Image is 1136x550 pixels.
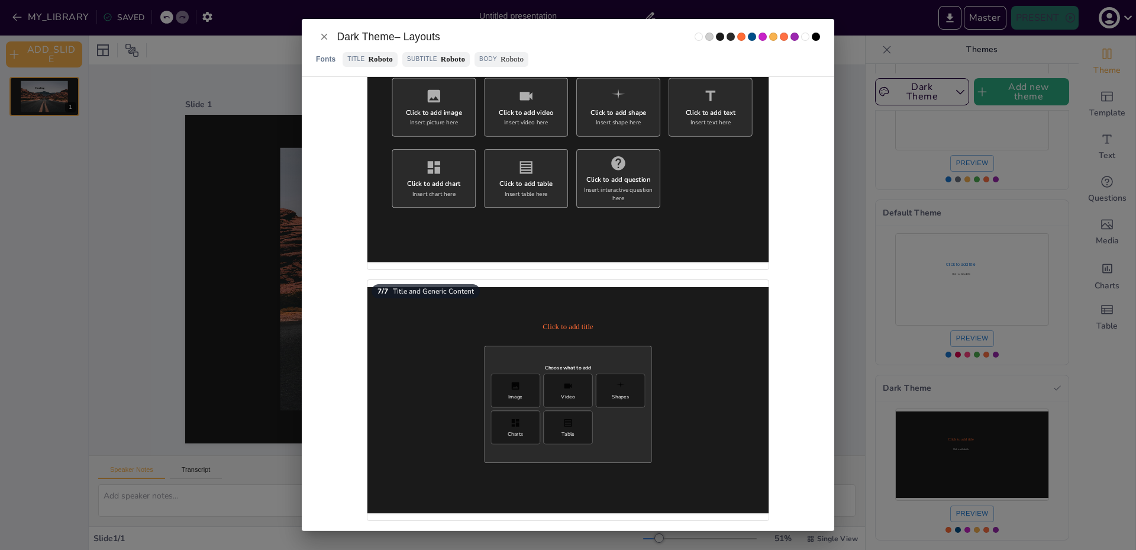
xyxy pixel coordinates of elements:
[499,108,553,117] div: Click to add video
[491,411,540,445] div: Add Charts
[716,33,724,41] span: light1
[561,393,575,400] div: Video
[769,33,777,41] span: accent4
[499,179,553,188] div: Click to add table
[337,28,440,45] span: Dark Theme – Layouts
[412,189,456,198] div: Insert chart here
[759,33,767,41] span: accent3
[508,430,523,437] div: Charts
[406,108,463,117] div: Click to add image
[393,287,474,296] span: Title and Generic Content
[501,53,524,66] span: Roboto
[612,393,629,400] div: Shapes
[686,108,736,117] div: Click to add text
[695,33,703,41] span: dark1
[407,179,461,188] div: Click to add chart
[543,323,593,331] span: Click to add title
[705,33,714,41] span: dark2
[543,374,592,407] div: Add Video
[347,54,364,64] span: Title
[407,54,437,64] span: Subtitle
[812,33,820,41] span: cont2
[505,189,548,198] div: Insert table here
[801,33,809,41] span: cont1
[596,374,645,407] div: Add Shapes
[491,374,540,407] div: Add Image
[316,28,333,45] button: Close
[410,118,458,127] div: Insert picture here
[441,53,465,66] span: Roboto
[780,33,788,41] span: accent5
[590,108,647,117] div: Click to add shape
[316,54,335,65] span: Fonts
[583,186,654,202] div: Insert interactive question here
[690,118,731,127] div: Insert text here
[790,33,799,41] span: accent6
[596,118,641,127] div: Insert shape here
[748,33,756,41] span: accent2
[543,411,592,445] div: Add Table
[377,287,388,296] span: 7 / 7
[561,430,574,437] div: Table
[737,33,745,41] span: accent1
[508,393,522,400] div: Image
[479,54,497,64] span: Body
[504,118,548,127] div: Insert video here
[369,53,393,66] span: Roboto
[491,365,646,371] div: Choose what to add
[586,175,650,184] div: Click to add question
[727,33,735,41] span: light2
